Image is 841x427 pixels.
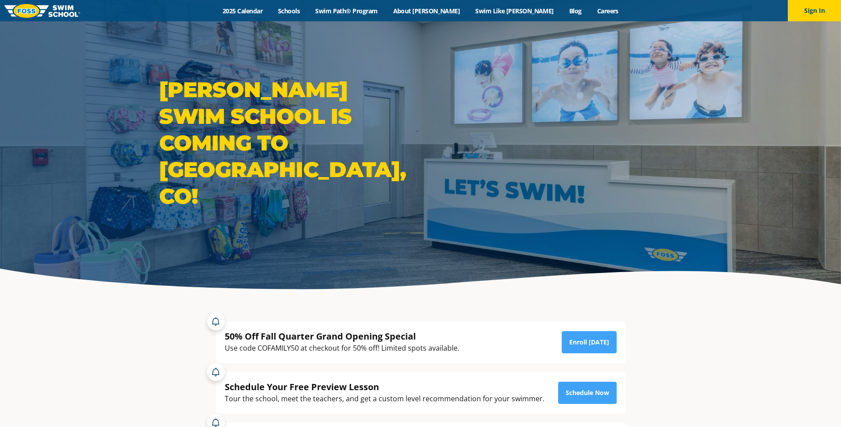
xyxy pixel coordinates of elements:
a: Enroll [DATE] [562,331,617,353]
a: Blog [561,7,589,15]
a: Schools [270,7,308,15]
div: 50% Off Fall Quarter Grand Opening Special [225,330,459,342]
a: About [PERSON_NAME] [385,7,468,15]
div: Tour the school, meet the teachers, and get a custom level recommendation for your swimmer. [225,393,544,405]
div: Schedule Your Free Preview Lesson [225,381,544,393]
a: 2025 Calendar [215,7,270,15]
a: Schedule Now [558,382,617,404]
a: Swim Like [PERSON_NAME] [468,7,562,15]
a: Careers [589,7,626,15]
h1: [PERSON_NAME] Swim School is coming to [GEOGRAPHIC_DATA], CO! [159,76,416,210]
img: FOSS Swim School Logo [4,4,80,18]
div: Use code COFAMILY50 at checkout for 50% off! Limited spots available. [225,342,459,354]
a: Swim Path® Program [308,7,385,15]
